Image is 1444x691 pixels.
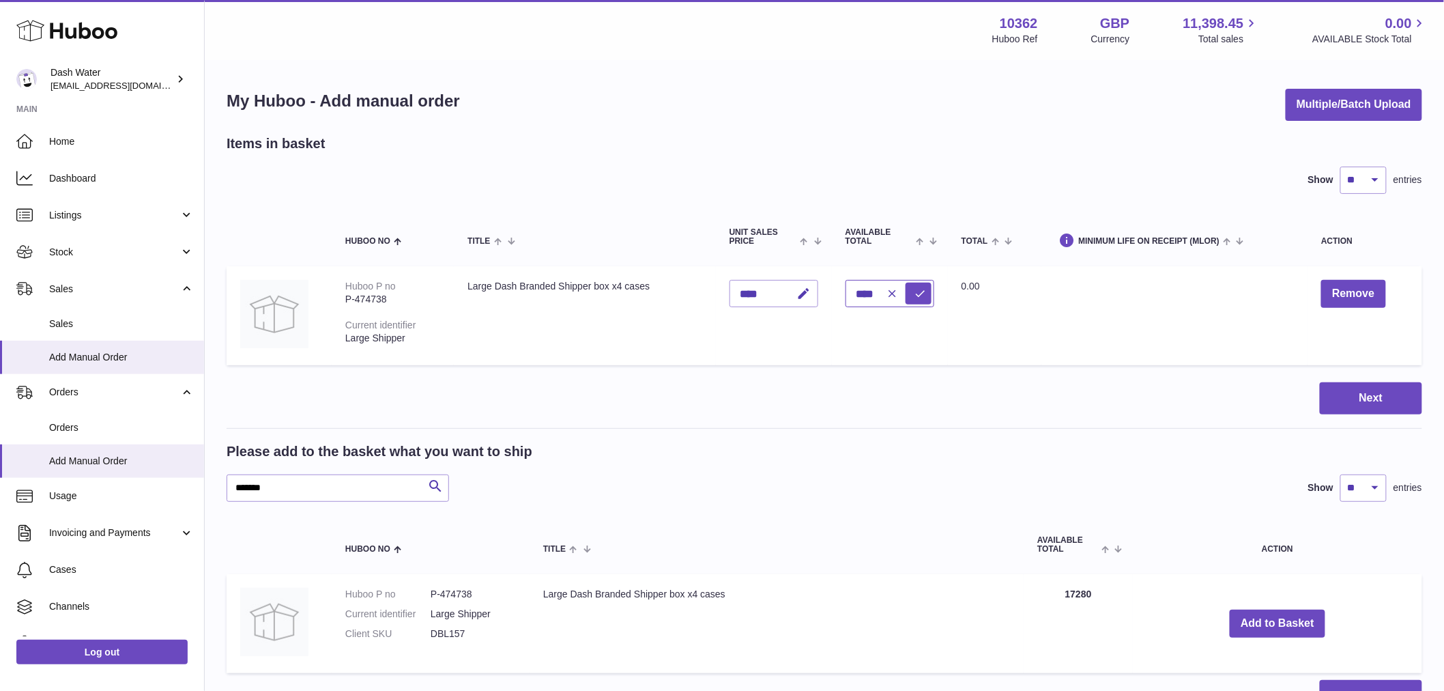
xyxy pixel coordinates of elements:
span: AVAILABLE Stock Total [1312,33,1428,46]
td: Large Dash Branded Shipper box x4 cases [530,574,1024,673]
span: 0.00 [1385,14,1412,33]
span: Add Manual Order [49,351,194,364]
a: 0.00 AVAILABLE Stock Total [1312,14,1428,46]
label: Show [1308,481,1333,494]
h1: My Huboo - Add manual order [227,90,460,112]
label: Show [1308,173,1333,186]
td: Large Dash Branded Shipper box x4 cases [454,266,715,365]
strong: 10362 [1000,14,1038,33]
span: Sales [49,318,194,330]
div: Huboo P no [345,281,396,292]
span: Stock [49,246,179,259]
div: Current identifier [345,320,416,330]
span: Home [49,135,194,148]
span: Title [543,545,566,554]
img: Large Dash Branded Shipper box x4 cases [240,280,308,348]
span: [EMAIL_ADDRESS][DOMAIN_NAME] [50,80,201,91]
span: entries [1394,481,1422,494]
div: Large Shipper [345,332,440,345]
span: 11,398.45 [1183,14,1243,33]
div: Currency [1091,33,1130,46]
h2: Items in basket [227,135,326,153]
button: Add to Basket [1230,610,1325,638]
span: AVAILABLE Total [1037,536,1098,554]
span: Add Manual Order [49,455,194,468]
span: 0.00 [962,281,980,292]
strong: GBP [1100,14,1129,33]
dd: Large Shipper [431,608,516,621]
span: Minimum Life On Receipt (MLOR) [1078,237,1219,246]
span: AVAILABLE Total [846,228,913,246]
span: Huboo no [345,545,390,554]
h2: Please add to the basket what you want to ship [227,442,532,461]
dd: P-474738 [431,588,516,601]
span: Orders [49,421,194,434]
button: Next [1320,382,1422,414]
span: Cases [49,563,194,576]
span: Huboo no [345,237,390,246]
span: Unit Sales Price [730,228,797,246]
dt: Huboo P no [345,588,431,601]
span: Total [962,237,988,246]
img: internalAdmin-10362@internal.huboo.com [16,69,37,89]
span: Channels [49,600,194,613]
a: Log out [16,640,188,664]
td: 17280 [1024,574,1133,673]
div: P-474738 [345,293,440,306]
button: Remove [1321,280,1385,308]
div: Dash Water [50,66,173,92]
dd: DBL157 [431,627,516,640]
a: 11,398.45 Total sales [1183,14,1259,46]
span: Total sales [1198,33,1259,46]
span: Invoicing and Payments [49,526,179,539]
th: Action [1133,522,1422,567]
span: Title [467,237,490,246]
dt: Current identifier [345,608,431,621]
span: Orders [49,386,179,399]
div: Action [1321,237,1409,246]
span: Listings [49,209,179,222]
button: Multiple/Batch Upload [1286,89,1422,121]
div: Huboo Ref [992,33,1038,46]
span: Usage [49,490,194,503]
span: entries [1394,173,1422,186]
span: Dashboard [49,172,194,185]
img: Large Dash Branded Shipper box x4 cases [240,588,308,656]
dt: Client SKU [345,627,431,640]
span: Sales [49,283,179,296]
